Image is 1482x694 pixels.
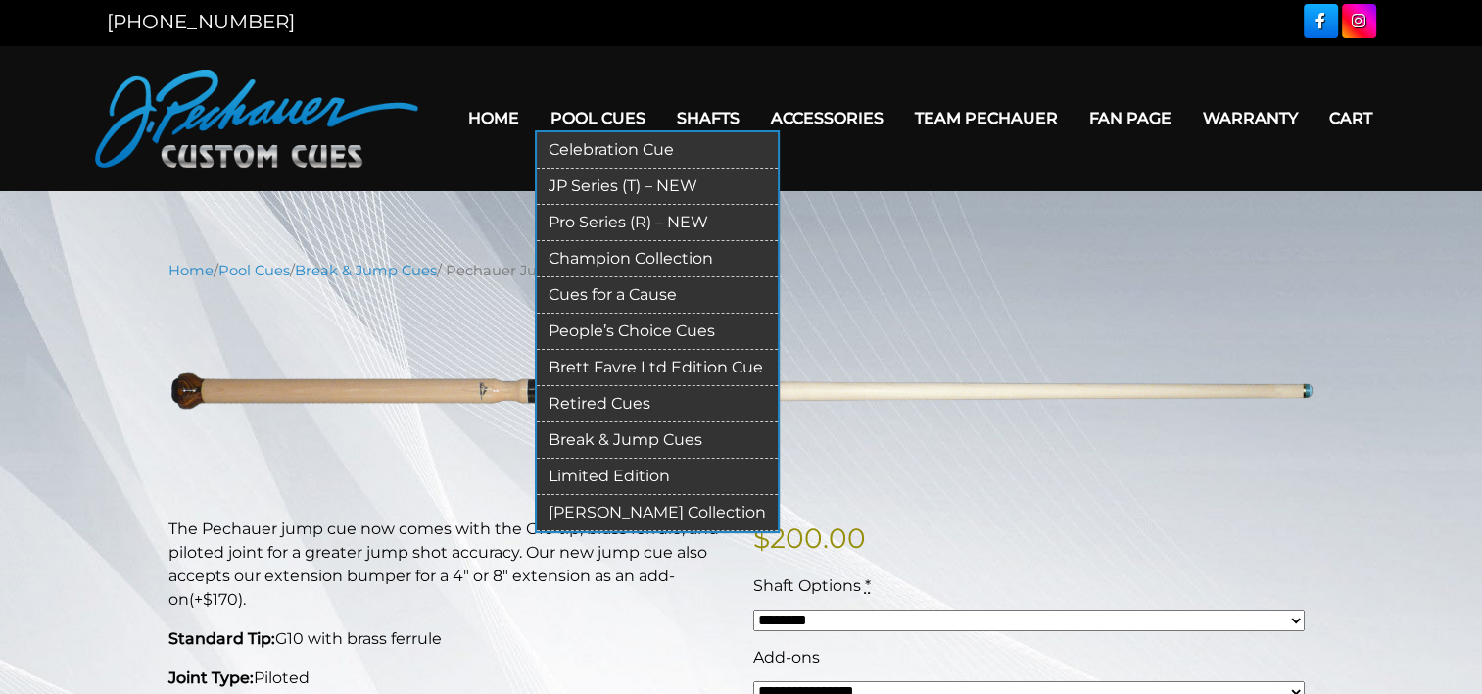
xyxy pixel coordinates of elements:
a: Pro Series (R) – NEW [537,205,778,241]
a: Home [453,93,535,143]
a: [PHONE_NUMBER] [107,10,295,33]
strong: Joint Type: [168,669,254,687]
span: Add-ons [753,648,820,667]
a: Team Pechauer [899,93,1074,143]
a: Accessories [755,93,899,143]
img: new-jump-photo.png [168,296,1315,487]
bdi: 200.00 [753,521,866,555]
a: Celebration Cue [537,132,778,169]
a: Pool Cues [535,93,661,143]
a: Fan Page [1074,93,1187,143]
span: $ [753,521,770,555]
a: [PERSON_NAME] Collection [537,495,778,531]
p: Piloted [168,667,730,690]
a: Break & Jump Cues [537,422,778,459]
a: Home [168,262,214,279]
a: People’s Choice Cues [537,314,778,350]
a: Brett Favre Ltd Edition Cue [537,350,778,386]
a: JP Series (T) – NEW [537,169,778,205]
strong: Standard Tip: [168,629,275,648]
a: Cues for a Cause [537,277,778,314]
p: G10 with brass ferrule [168,627,730,651]
nav: Breadcrumb [168,260,1315,281]
abbr: required [865,576,871,595]
a: Limited Edition [537,459,778,495]
a: Champion Collection [537,241,778,277]
a: Warranty [1187,93,1314,143]
span: Shaft Options [753,576,861,595]
img: Pechauer Custom Cues [95,70,418,168]
p: The Pechauer jump cue now comes with the G10 tip, brass ferrule, and piloted joint for a greater ... [168,518,730,612]
a: Retired Cues [537,386,778,422]
a: Cart [1314,93,1388,143]
a: Pool Cues [218,262,290,279]
a: Break & Jump Cues [295,262,437,279]
a: Shafts [661,93,755,143]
